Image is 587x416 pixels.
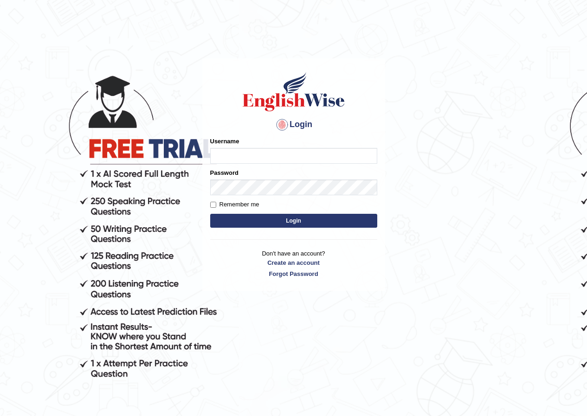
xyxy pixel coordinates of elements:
[210,200,259,209] label: Remember me
[210,117,377,132] h4: Login
[210,168,239,177] label: Password
[210,137,239,146] label: Username
[210,249,377,278] p: Don't have an account?
[210,258,377,267] a: Create an account
[241,71,347,113] img: Logo of English Wise sign in for intelligent practice with AI
[210,214,377,228] button: Login
[210,269,377,278] a: Forgot Password
[210,202,216,208] input: Remember me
